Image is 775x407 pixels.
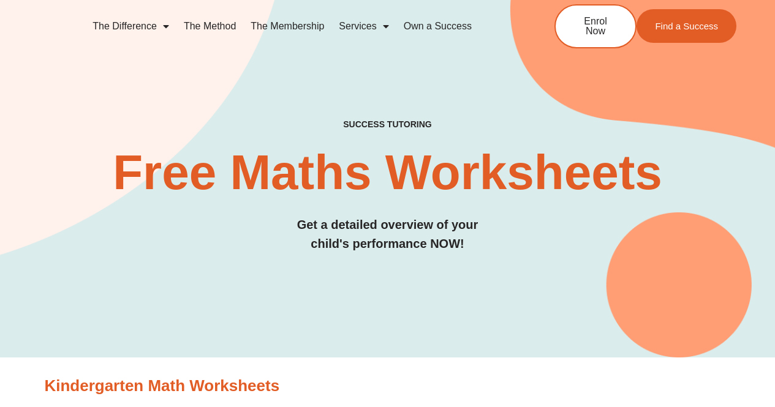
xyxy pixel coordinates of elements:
[45,376,731,397] h3: Kindergarten Math Worksheets
[39,215,736,253] h3: Get a detailed overview of your child's performance NOW!
[243,12,331,40] a: The Membership
[637,9,736,43] a: Find a Success
[39,119,736,130] h4: SUCCESS TUTORING​
[396,12,479,40] a: Own a Success
[85,12,514,40] nav: Menu
[574,17,617,36] span: Enrol Now
[554,4,637,48] a: Enrol Now
[655,21,718,31] span: Find a Success
[176,12,243,40] a: The Method
[85,12,176,40] a: The Difference
[39,148,736,197] h2: Free Maths Worksheets​
[331,12,396,40] a: Services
